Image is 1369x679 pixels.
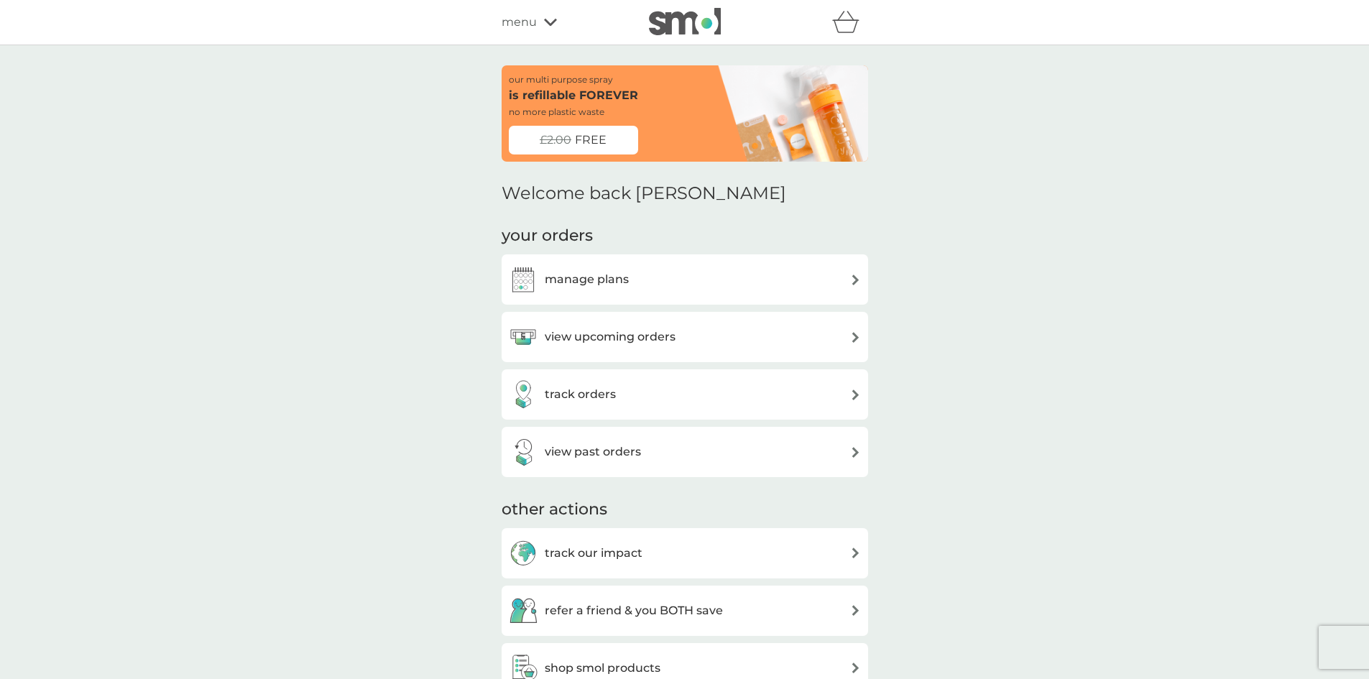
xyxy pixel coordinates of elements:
span: menu [502,13,537,32]
img: arrow right [850,389,861,400]
img: arrow right [850,662,861,673]
h3: refer a friend & you BOTH save [545,601,723,620]
h3: shop smol products [545,659,660,678]
img: arrow right [850,548,861,558]
h3: view past orders [545,443,641,461]
img: smol [649,8,721,35]
h3: manage plans [545,270,629,289]
img: arrow right [850,274,861,285]
h2: Welcome back [PERSON_NAME] [502,183,786,204]
img: arrow right [850,447,861,458]
p: no more plastic waste [509,105,604,119]
h3: your orders [502,225,593,247]
p: our multi purpose spray [509,73,613,86]
img: arrow right [850,332,861,343]
h3: track orders [545,385,616,404]
h3: view upcoming orders [545,328,676,346]
span: FREE [575,131,607,149]
p: is refillable FOREVER [509,86,638,105]
div: basket [832,8,868,37]
img: arrow right [850,605,861,616]
h3: track our impact [545,544,642,563]
h3: other actions [502,499,607,521]
span: £2.00 [540,131,571,149]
